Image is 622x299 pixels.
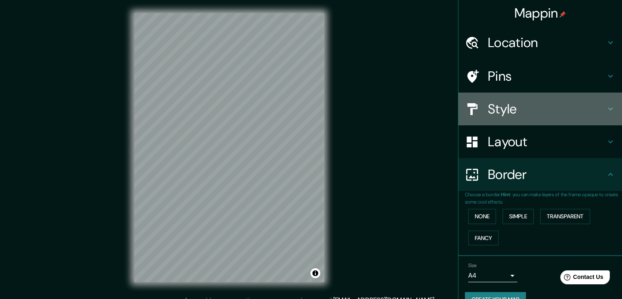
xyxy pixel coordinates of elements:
[488,68,606,84] h4: Pins
[458,158,622,191] div: Border
[468,262,477,269] label: Size
[488,101,606,117] h4: Style
[468,269,517,282] div: A4
[488,166,606,183] h4: Border
[559,11,566,18] img: pin-icon.png
[458,26,622,59] div: Location
[468,209,496,224] button: None
[468,231,498,246] button: Fancy
[514,5,566,21] h4: Mappin
[458,60,622,93] div: Pins
[540,209,590,224] button: Transparent
[549,267,613,290] iframe: Help widget launcher
[310,268,320,278] button: Toggle attribution
[488,34,606,51] h4: Location
[503,209,534,224] button: Simple
[501,191,510,198] b: Hint
[458,93,622,125] div: Style
[465,191,622,206] p: Choose a border. : you can make layers of the frame opaque to create some cool effects.
[458,125,622,158] div: Layout
[134,13,324,282] canvas: Map
[488,134,606,150] h4: Layout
